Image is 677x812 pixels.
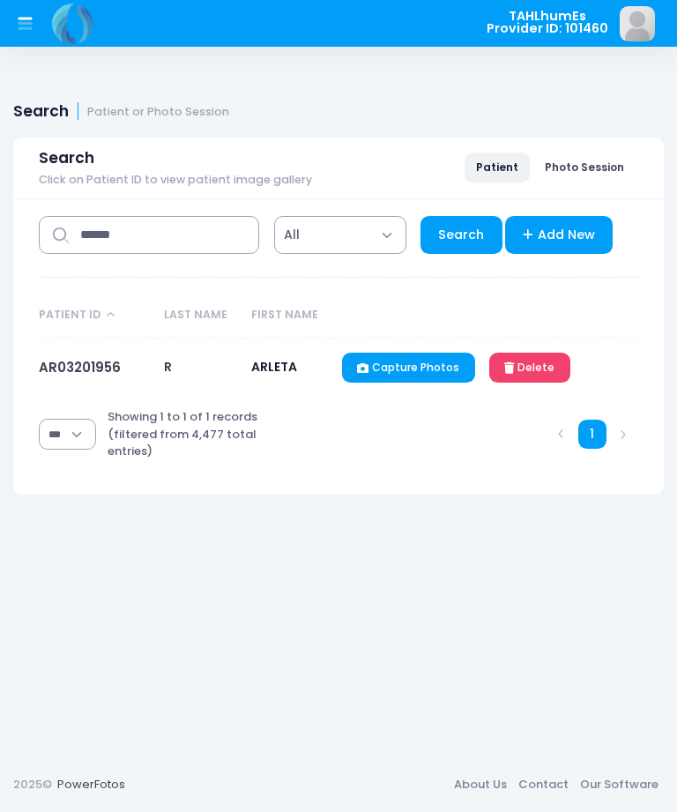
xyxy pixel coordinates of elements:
a: Search [420,216,502,254]
span: 2025© [13,776,52,793]
a: Capture Photos [342,353,475,383]
span: All [274,216,406,254]
a: Patient [465,153,530,183]
a: Delete [489,353,570,383]
div: Showing 1 to 1 of 1 records (filtered from 4,477 total entries) [108,397,280,472]
small: Patient or Photo Session [87,106,229,119]
a: Contact [512,769,574,801]
th: First Name: activate to sort column ascending [242,293,333,339]
span: TAHLhumEs Provider ID: 101460 [487,10,608,35]
span: Search [39,149,94,168]
a: Add New [505,216,614,254]
span: Click on Patient ID to view patient image gallery [39,174,312,187]
a: Our Software [574,769,664,801]
span: ARLETA [251,358,297,376]
span: R [164,358,172,376]
h1: Search [13,102,229,121]
th: Last Name: activate to sort column ascending [155,293,242,339]
span: All [284,226,300,244]
a: AR03201956 [39,358,121,376]
a: PowerFotos [57,776,125,793]
img: Logo [48,2,97,46]
th: Patient ID: activate to sort column descending [39,293,155,339]
a: About Us [448,769,512,801]
a: Photo Session [533,153,636,183]
img: image [620,6,655,41]
a: 1 [578,420,607,449]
